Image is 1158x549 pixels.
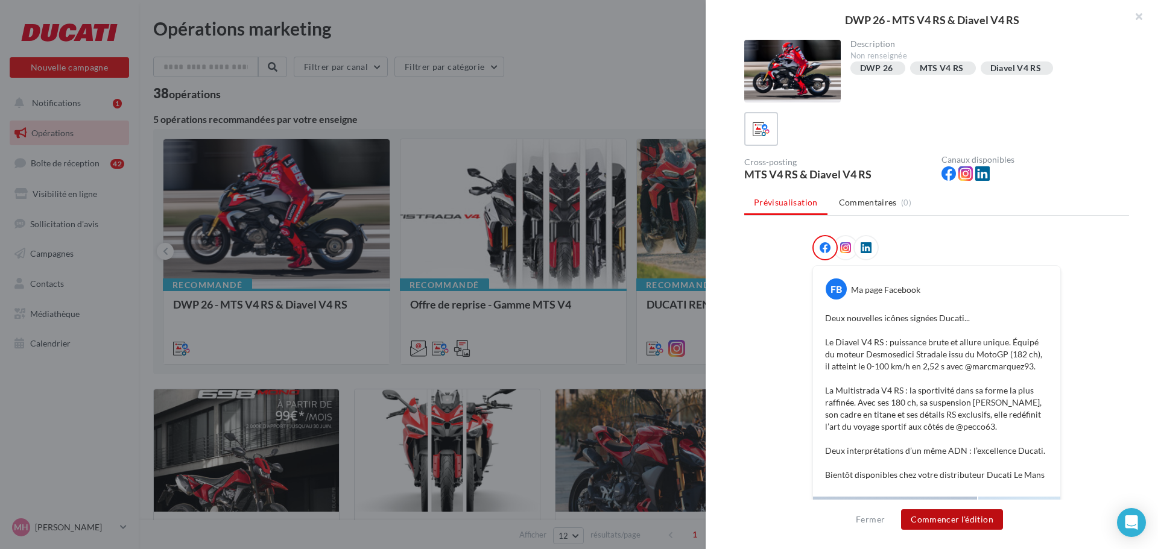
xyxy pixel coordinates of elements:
span: Commentaires [839,196,897,209]
div: DWP 26 [860,64,893,73]
div: FB [826,278,847,300]
div: Non renseignée [850,51,1120,61]
div: Canaux disponibles [941,155,1129,164]
div: Cross-posting [744,158,932,166]
div: Ma page Facebook [851,284,920,296]
p: Deux nouvelles icônes signées Ducati... Le Diavel V4 RS : puissance brute et allure unique. Équip... [825,312,1048,481]
div: MTS V4 RS & Diavel V4 RS [744,169,932,180]
span: (0) [901,198,911,207]
div: Description [850,40,1120,48]
button: Commencer l'édition [901,509,1003,530]
div: Diavel V4 RS [990,64,1041,73]
div: MTS V4 RS [920,64,964,73]
div: Open Intercom Messenger [1117,508,1146,537]
div: DWP 26 - MTS V4 RS & Diavel V4 RS [725,14,1139,25]
button: Fermer [851,512,890,527]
